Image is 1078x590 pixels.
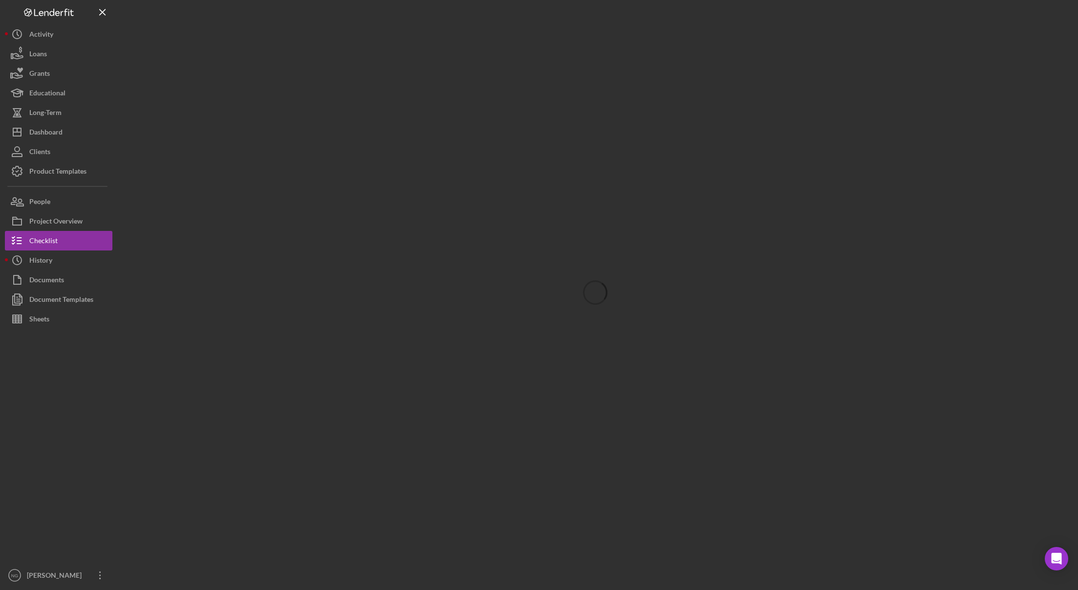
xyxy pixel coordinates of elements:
[11,573,18,578] text: NG
[29,250,52,272] div: History
[29,83,65,105] div: Educational
[5,250,112,270] button: History
[5,211,112,231] button: Project Overview
[5,142,112,161] button: Clients
[5,83,112,103] button: Educational
[29,44,47,66] div: Loans
[29,64,50,86] div: Grants
[5,192,112,211] button: People
[29,270,64,292] div: Documents
[29,103,62,125] div: Long-Term
[5,64,112,83] button: Grants
[5,161,112,181] button: Product Templates
[5,24,112,44] button: Activity
[29,122,63,144] div: Dashboard
[5,103,112,122] button: Long-Term
[29,192,50,214] div: People
[5,44,112,64] button: Loans
[1045,547,1068,570] div: Open Intercom Messenger
[29,142,50,164] div: Clients
[29,211,83,233] div: Project Overview
[5,231,112,250] button: Checklist
[29,309,49,331] div: Sheets
[29,290,93,312] div: Document Templates
[5,270,112,290] button: Documents
[29,231,58,253] div: Checklist
[24,566,88,588] div: [PERSON_NAME]
[5,309,112,329] button: Sheets
[29,161,86,183] div: Product Templates
[5,122,112,142] button: Dashboard
[5,290,112,309] button: Document Templates
[5,566,112,585] button: NG[PERSON_NAME]
[29,24,53,46] div: Activity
